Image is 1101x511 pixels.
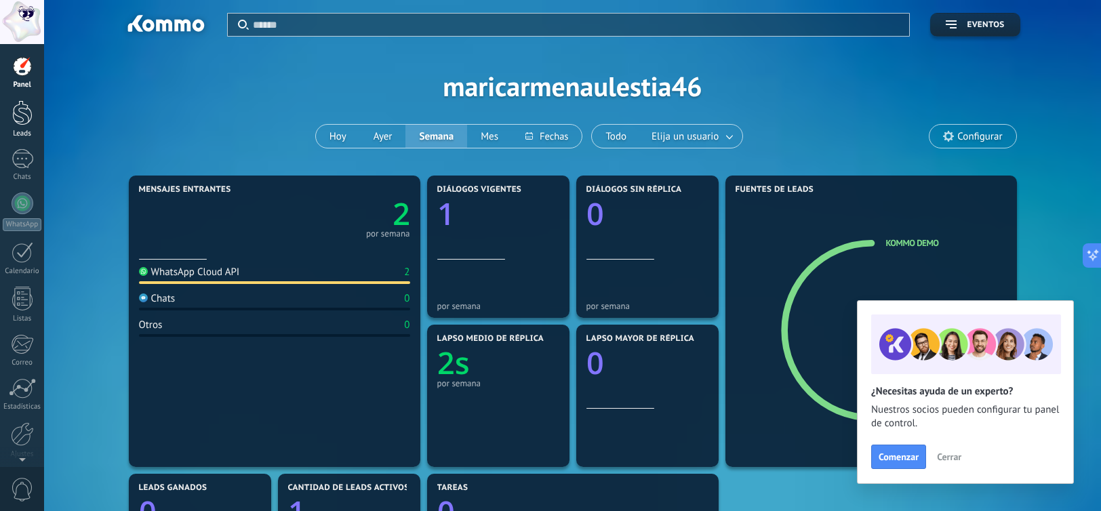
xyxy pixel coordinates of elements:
[139,483,207,493] span: Leads ganados
[736,185,814,195] span: Fuentes de leads
[879,452,919,462] span: Comenzar
[316,125,360,148] button: Hoy
[871,445,926,469] button: Comenzar
[586,334,694,344] span: Lapso mayor de réplica
[649,127,721,146] span: Elija un usuario
[3,81,42,89] div: Panel
[931,447,967,467] button: Cerrar
[957,131,1002,142] span: Configurar
[3,403,42,411] div: Estadísticas
[586,185,682,195] span: Diálogos sin réplica
[592,125,640,148] button: Todo
[586,193,604,234] text: 0
[437,193,455,234] text: 1
[871,403,1060,430] span: Nuestros socios pueden configurar tu panel de control.
[437,378,559,388] div: por semana
[139,267,148,276] img: WhatsApp Cloud API
[288,483,409,493] span: Cantidad de leads activos
[3,267,42,276] div: Calendario
[275,193,410,234] a: 2
[139,319,163,331] div: Otros
[404,266,409,279] div: 2
[437,334,544,344] span: Lapso medio de réplica
[886,237,939,249] a: Kommo Demo
[437,483,468,493] span: Tareas
[3,218,41,231] div: WhatsApp
[3,359,42,367] div: Correo
[871,385,1060,398] h2: ¿Necesitas ayuda de un experto?
[967,20,1004,30] span: Eventos
[360,125,406,148] button: Ayer
[937,452,961,462] span: Cerrar
[3,173,42,182] div: Chats
[437,301,559,311] div: por semana
[437,342,470,384] text: 2s
[3,314,42,323] div: Listas
[3,129,42,138] div: Leads
[139,292,176,305] div: Chats
[405,125,467,148] button: Semana
[139,293,148,302] img: Chats
[366,230,410,237] div: por semana
[512,125,582,148] button: Fechas
[586,301,708,311] div: por semana
[930,13,1020,37] button: Eventos
[640,125,742,148] button: Elija un usuario
[437,185,522,195] span: Diálogos vigentes
[139,185,231,195] span: Mensajes entrantes
[404,292,409,305] div: 0
[467,125,512,148] button: Mes
[586,342,604,384] text: 0
[404,319,409,331] div: 0
[393,193,410,234] text: 2
[139,266,240,279] div: WhatsApp Cloud API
